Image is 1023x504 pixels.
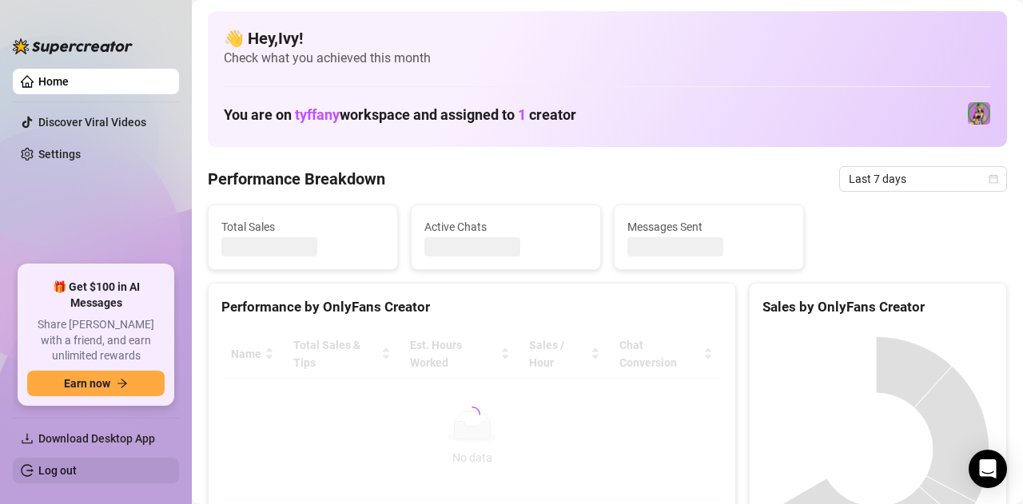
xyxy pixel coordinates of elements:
[221,218,384,236] span: Total Sales
[627,218,790,236] span: Messages Sent
[21,432,34,445] span: download
[27,317,165,364] span: Share [PERSON_NAME] with a friend, and earn unlimited rewards
[38,432,155,445] span: Download Desktop App
[295,106,340,123] span: tyffany
[27,280,165,311] span: 🎁 Get $100 in AI Messages
[518,106,526,123] span: 1
[224,27,991,50] h4: 👋 Hey, Ivy !
[762,296,993,318] div: Sales by OnlyFans Creator
[224,106,576,124] h1: You are on workspace and assigned to creator
[208,168,385,190] h4: Performance Breakdown
[38,464,77,477] a: Log out
[117,378,128,389] span: arrow-right
[989,174,998,184] span: calendar
[38,75,69,88] a: Home
[13,38,133,54] img: logo-BBDzfeDw.svg
[849,167,997,191] span: Last 7 days
[424,218,587,236] span: Active Chats
[64,377,110,390] span: Earn now
[38,148,81,161] a: Settings
[464,407,480,423] span: loading
[224,50,991,67] span: Check what you achieved this month
[27,371,165,396] button: Earn nowarrow-right
[968,102,990,125] img: NEW
[38,116,146,129] a: Discover Viral Videos
[221,296,722,318] div: Performance by OnlyFans Creator
[969,450,1007,488] div: Open Intercom Messenger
